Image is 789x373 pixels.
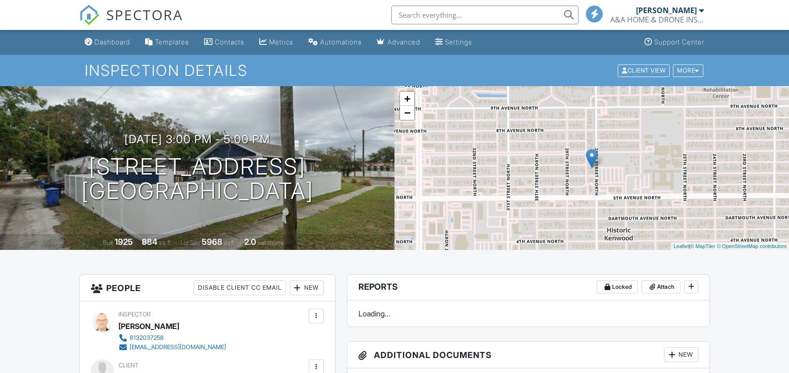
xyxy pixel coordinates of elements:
[431,34,476,51] a: Settings
[81,34,134,51] a: Dashboard
[95,38,130,46] div: Dashboard
[80,275,335,301] h3: People
[610,15,704,24] div: A&A HOME & DRONE INSPECTIONS, LLC
[79,13,183,32] a: SPECTORA
[305,34,365,51] a: Automations (Basic)
[347,342,710,368] h3: Additional Documents
[224,239,235,246] span: sq.ft.
[618,64,670,77] div: Client View
[244,237,256,247] div: 2.0
[269,38,293,46] div: Metrics
[215,38,244,46] div: Contacts
[202,237,222,247] div: 5968
[118,362,139,369] span: Client
[400,92,414,106] a: Zoom in
[673,64,703,77] div: More
[118,343,226,352] a: [EMAIL_ADDRESS][DOMAIN_NAME]
[115,237,133,247] div: 1925
[400,106,414,120] a: Zoom out
[159,239,172,246] span: sq. ft.
[641,34,708,51] a: Support Center
[636,6,697,15] div: [PERSON_NAME]
[130,344,226,351] div: [EMAIL_ADDRESS][DOMAIN_NAME]
[717,243,787,249] a: © OpenStreetMap contributors
[373,34,424,51] a: Advanced
[445,38,472,46] div: Settings
[118,311,151,318] span: Inspector
[256,34,297,51] a: Metrics
[617,66,672,73] a: Client View
[81,154,314,204] h1: [STREET_ADDRESS] [GEOGRAPHIC_DATA]
[130,334,164,342] div: 8132037258
[290,280,324,295] div: New
[141,34,193,51] a: Templates
[155,38,189,46] div: Templates
[654,38,704,46] div: Support Center
[85,62,704,79] h1: Inspection Details
[118,319,179,333] div: [PERSON_NAME]
[118,333,226,343] a: 8132037258
[181,239,200,246] span: Lot Size
[391,6,578,24] input: Search everything...
[664,347,698,362] div: New
[257,239,284,246] span: bathrooms
[142,237,157,247] div: 884
[194,280,286,295] div: Disable Client CC Email
[200,34,248,51] a: Contacts
[106,5,183,24] span: SPECTORA
[690,243,716,249] a: © MapTiler
[673,243,689,249] a: Leaflet
[124,133,270,146] h3: [DATE] 3:00 pm - 5:00 pm
[320,38,362,46] div: Automations
[387,38,420,46] div: Advanced
[103,239,113,246] span: Built
[671,242,789,250] div: |
[79,5,100,25] img: The Best Home Inspection Software - Spectora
